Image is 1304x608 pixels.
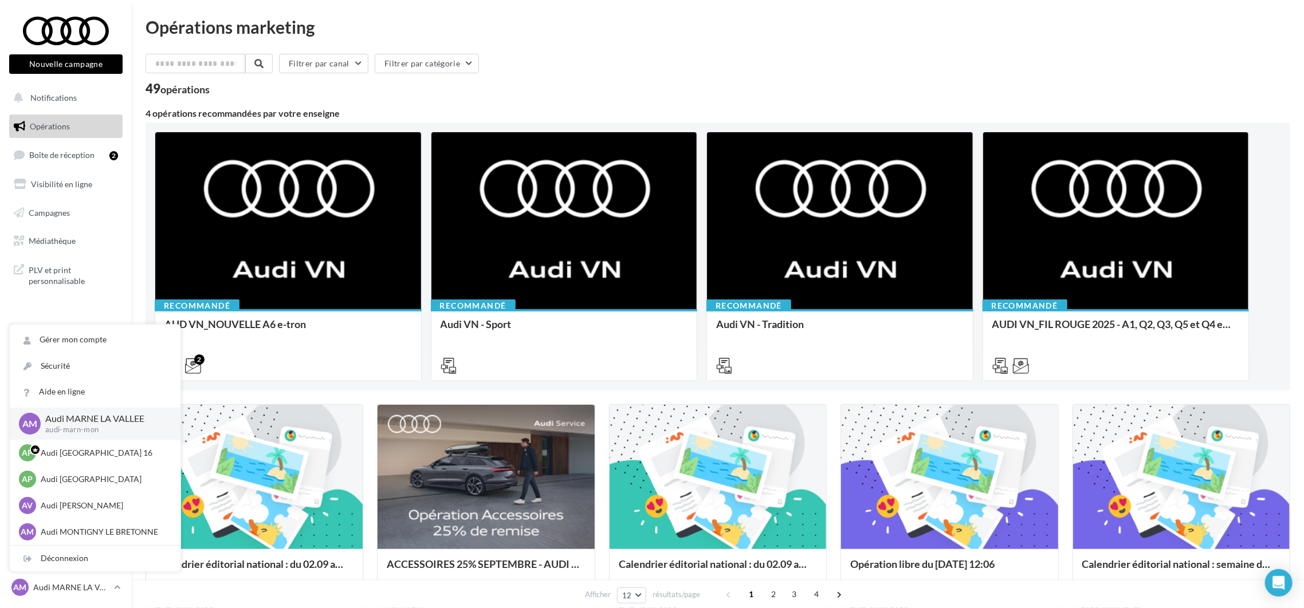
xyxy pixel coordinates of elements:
span: Campagnes [29,207,70,217]
span: AM [14,582,27,593]
div: ACCESSOIRES 25% SEPTEMBRE - AUDI SERVICE [387,558,585,581]
a: Aide en ligne [10,379,180,405]
span: 2 [765,585,783,603]
p: audi-marn-mon [45,425,162,435]
div: Opération libre du [DATE] 12:06 [850,558,1048,581]
p: Audi MONTIGNY LE BRETONNE [41,526,167,538]
div: AUD VN_NOUVELLE A6 e-tron [164,318,412,341]
span: 3 [785,585,804,603]
div: Recommandé [983,299,1067,312]
div: Calendrier éditorial national : du 02.09 au 09.09 [619,558,817,581]
div: 4 opérations recommandées par votre enseigne [146,109,1290,118]
span: AP [22,473,33,485]
p: Audi [GEOGRAPHIC_DATA] 16 [41,447,167,459]
span: AM [22,417,37,430]
div: Recommandé [155,299,239,312]
span: Médiathèque [29,236,76,246]
a: AM Audi MARNE LA VALLEE [9,577,123,598]
div: Open Intercom Messenger [1265,569,1293,597]
div: AUDI VN_FIL ROUGE 2025 - A1, Q2, Q3, Q5 et Q4 e-tron [992,318,1240,341]
a: Gérer mon compte [10,327,180,353]
button: Notifications [7,86,120,110]
span: 12 [622,591,632,600]
span: AM [21,526,34,538]
span: Visibilité en ligne [31,179,92,189]
span: Boîte de réception [29,150,95,160]
p: Audi MARNE LA VALLEE [33,582,109,593]
div: Opérations marketing [146,18,1290,35]
div: 49 [146,82,210,95]
p: Audi [PERSON_NAME] [41,500,167,511]
a: Médiathèque [7,229,125,253]
span: Notifications [30,93,77,102]
a: Boîte de réception2 [7,143,125,167]
button: Filtrer par canal [279,54,368,73]
a: Opérations [7,115,125,139]
a: Sécurité [10,353,180,379]
button: Nouvelle campagne [9,54,123,74]
span: PLV et print personnalisable [29,262,118,287]
div: Recommandé [706,299,791,312]
div: Recommandé [431,299,516,312]
a: Campagnes [7,201,125,225]
span: Afficher [585,589,611,600]
span: AV [22,500,33,511]
div: Calendrier éditorial national : du 02.09 au 09.09 [155,558,354,581]
div: opérations [160,84,210,94]
p: Audi MARNE LA VALLEE [45,412,162,425]
div: Audi VN - Sport [441,318,688,341]
button: 12 [617,587,646,603]
a: PLV et print personnalisable [7,258,125,291]
span: Opérations [30,121,70,131]
span: résultats/page [653,589,700,600]
span: 1 [743,585,761,603]
p: Audi [GEOGRAPHIC_DATA] [41,473,167,485]
div: Déconnexion [10,546,180,571]
a: Visibilité en ligne [7,172,125,196]
div: 2 [194,354,205,365]
div: Audi VN - Tradition [716,318,964,341]
span: 4 [808,585,826,603]
button: Filtrer par catégorie [375,54,479,73]
div: Calendrier éditorial national : semaine du 25.08 au 31.08 [1082,558,1281,581]
span: AP [22,447,33,459]
div: 2 [109,151,118,160]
